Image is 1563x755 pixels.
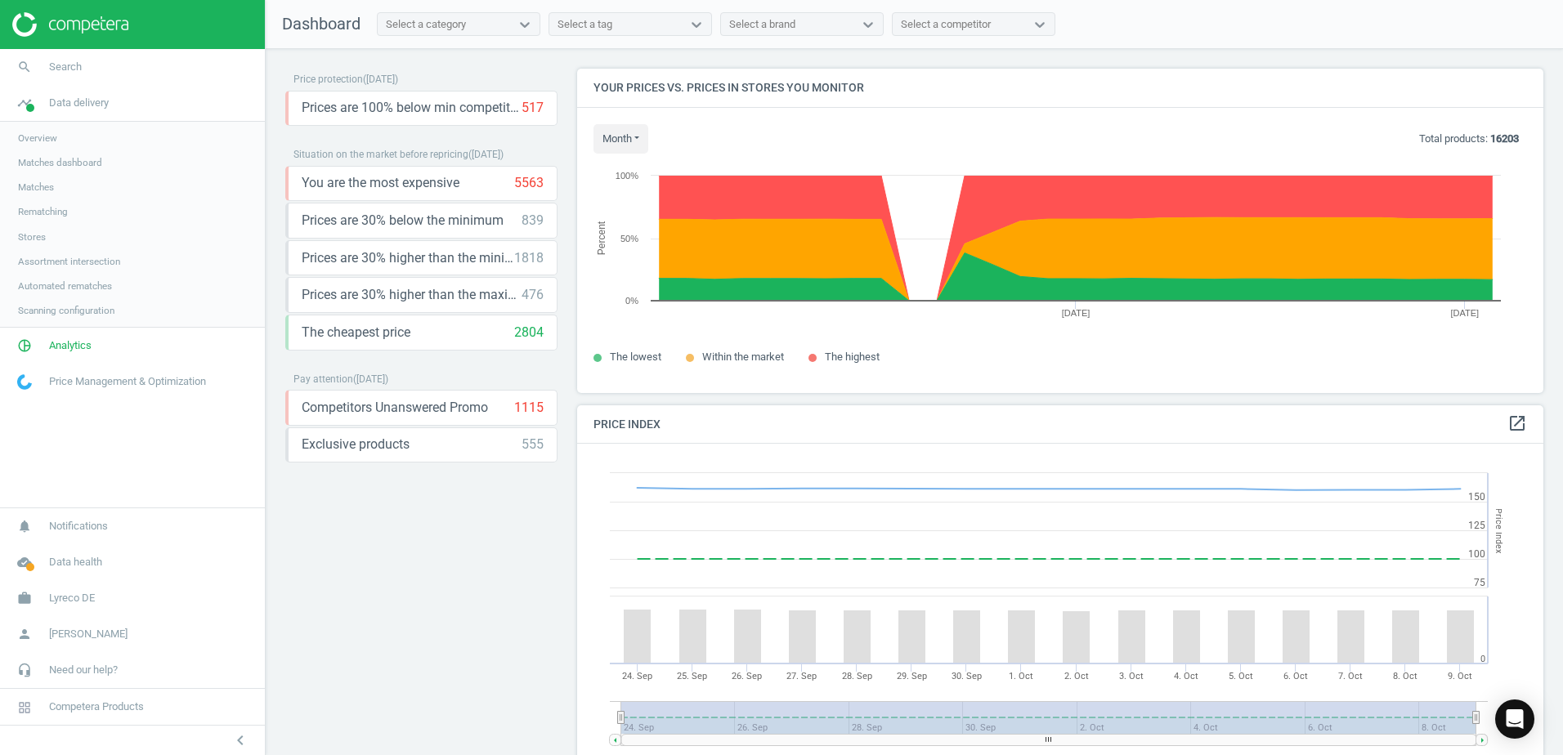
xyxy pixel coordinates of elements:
[842,671,872,681] tspan: 28. Sep
[1009,671,1033,681] tspan: 1. Oct
[1338,671,1363,681] tspan: 7. Oct
[1174,671,1198,681] tspan: 4. Oct
[522,286,544,304] div: 476
[1474,577,1485,588] text: 75
[49,627,128,641] span: [PERSON_NAME]
[9,654,40,686] i: headset_mic
[1507,413,1527,433] i: open_in_new
[522,436,544,453] div: 555
[596,221,607,255] tspan: Percent
[293,149,468,160] span: Situation on the market before repricing
[897,671,927,681] tspan: 29. Sep
[1468,548,1485,560] text: 100
[220,730,261,751] button: chevron_left
[302,174,459,192] span: You are the most expensive
[9,330,40,361] i: pie_chart_outlined
[729,17,795,32] div: Select a brand
[577,405,1543,444] h4: Price Index
[952,671,982,681] tspan: 30. Sep
[610,351,661,363] span: The lowest
[522,212,544,230] div: 839
[9,511,40,542] i: notifications
[18,255,120,268] span: Assortment intersection
[616,171,638,181] text: 100%
[625,296,638,306] text: 0%
[522,99,544,117] div: 517
[514,399,544,417] div: 1115
[302,324,410,342] span: The cheapest price
[1229,671,1253,681] tspan: 5. Oct
[18,205,68,218] span: Rematching
[901,17,991,32] div: Select a competitor
[49,338,92,353] span: Analytics
[1119,671,1144,681] tspan: 3. Oct
[622,671,652,681] tspan: 24. Sep
[9,547,40,578] i: cloud_done
[786,671,817,681] tspan: 27. Sep
[1494,508,1504,553] tspan: Price Index
[293,373,353,385] span: Pay attention
[1490,132,1519,145] b: 16203
[49,663,118,677] span: Need our help?
[558,17,612,32] div: Select a tag
[514,249,544,267] div: 1818
[302,399,488,417] span: Competitors Unanswered Promo
[1393,671,1417,681] tspan: 8. Oct
[9,87,40,118] i: timeline
[12,12,128,37] img: ajHJNr6hYgQAAAAASUVORK5CYII=
[231,730,250,750] i: chevron_left
[18,156,102,169] span: Matches dashboard
[49,699,144,714] span: Competera Products
[18,279,112,293] span: Automated rematches
[9,619,40,650] i: person
[353,373,388,385] span: ( [DATE] )
[18,181,54,194] span: Matches
[49,591,95,605] span: Lyreco DE
[1495,699,1534,739] div: Open Intercom Messenger
[282,14,361,34] span: Dashboard
[1283,671,1308,681] tspan: 6. Oct
[18,304,114,317] span: Scanning configuration
[9,583,40,614] i: work
[1468,491,1485,503] text: 150
[825,351,880,363] span: The highest
[1419,132,1519,146] p: Total products:
[363,74,398,85] span: ( [DATE] )
[49,96,109,110] span: Data delivery
[302,286,522,304] span: Prices are 30% higher than the maximal
[9,51,40,83] i: search
[293,74,363,85] span: Price protection
[49,555,102,570] span: Data health
[468,149,504,160] span: ( [DATE] )
[18,230,46,243] span: Stores
[17,374,32,390] img: wGWNvw8QSZomAAAAABJRU5ErkJggg==
[386,17,466,32] div: Select a category
[620,234,638,243] text: 50%
[1480,654,1485,664] text: 0
[732,671,762,681] tspan: 26. Sep
[514,174,544,192] div: 5563
[1468,520,1485,531] text: 125
[302,436,410,453] span: Exclusive products
[302,249,514,267] span: Prices are 30% higher than the minimum
[49,374,206,389] span: Price Management & Optimization
[49,519,108,534] span: Notifications
[577,69,1543,107] h4: Your prices vs. prices in stores you monitor
[1062,308,1091,318] tspan: [DATE]
[677,671,707,681] tspan: 25. Sep
[302,212,504,230] span: Prices are 30% below the minimum
[18,132,57,145] span: Overview
[49,60,82,74] span: Search
[593,124,648,154] button: month
[1064,671,1089,681] tspan: 2. Oct
[302,99,522,117] span: Prices are 100% below min competitor
[1507,413,1527,435] a: open_in_new
[514,324,544,342] div: 2804
[1448,671,1472,681] tspan: 9. Oct
[1450,308,1479,318] tspan: [DATE]
[702,351,784,363] span: Within the market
